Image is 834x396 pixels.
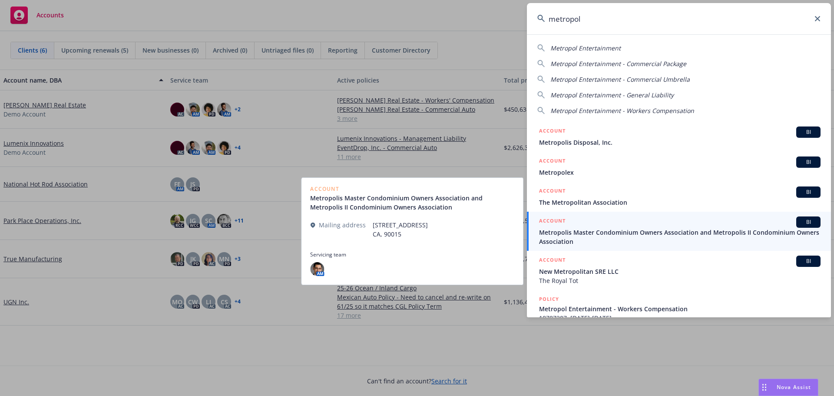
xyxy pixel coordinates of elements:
[550,106,694,115] span: Metropol Entertainment - Workers Compensation
[539,228,821,246] span: Metropolis Master Condominium Owners Association and Metropolis II Condominium Owners Association
[527,290,831,327] a: POLICYMetropol Entertainment - Workers Compensation18787307, [DATE]-[DATE]
[539,256,566,266] h5: ACCOUNT
[539,168,821,177] span: Metropolex
[800,158,817,166] span: BI
[800,128,817,136] span: BI
[539,276,821,285] span: The Royal Tot
[777,383,811,391] span: Nova Assist
[550,44,621,52] span: Metropol Entertainment
[527,3,831,34] input: Search...
[800,257,817,265] span: BI
[539,198,821,207] span: The Metropolitan Association
[539,216,566,227] h5: ACCOUNT
[539,138,821,147] span: Metropolis Disposal, Inc.
[539,156,566,167] h5: ACCOUNT
[539,126,566,137] h5: ACCOUNT
[550,91,674,99] span: Metropol Entertainment - General Liability
[539,313,821,323] span: 18787307, [DATE]-[DATE]
[800,188,817,196] span: BI
[527,182,831,212] a: ACCOUNTBIThe Metropolitan Association
[527,152,831,182] a: ACCOUNTBIMetropolex
[539,267,821,276] span: New Metropolitan SRE LLC
[527,122,831,152] a: ACCOUNTBIMetropolis Disposal, Inc.
[539,295,559,303] h5: POLICY
[759,379,770,396] div: Drag to move
[550,75,690,83] span: Metropol Entertainment - Commercial Umbrella
[527,251,831,290] a: ACCOUNTBINew Metropolitan SRE LLCThe Royal Tot
[539,304,821,313] span: Metropol Entertainment - Workers Compensation
[758,379,818,396] button: Nova Assist
[539,186,566,197] h5: ACCOUNT
[800,218,817,226] span: BI
[550,60,686,68] span: Metropol Entertainment - Commercial Package
[527,212,831,251] a: ACCOUNTBIMetropolis Master Condominium Owners Association and Metropolis II Condominium Owners As...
